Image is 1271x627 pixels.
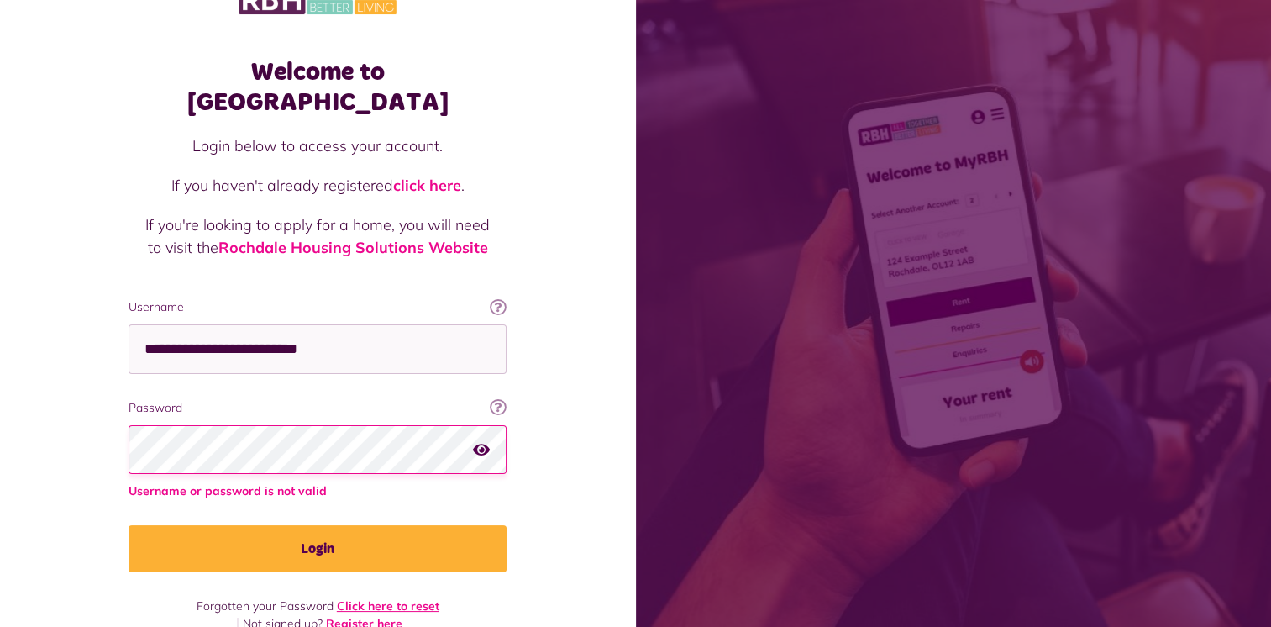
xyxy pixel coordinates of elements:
[129,399,507,417] label: Password
[337,598,439,614] a: Click here to reset
[197,598,334,614] span: Forgotten your Password
[145,134,490,157] p: Login below to access your account.
[145,213,490,259] p: If you're looking to apply for a home, you will need to visit the
[145,174,490,197] p: If you haven't already registered .
[129,482,507,500] span: Username or password is not valid
[218,238,488,257] a: Rochdale Housing Solutions Website
[129,298,507,316] label: Username
[129,57,507,118] h1: Welcome to [GEOGRAPHIC_DATA]
[129,525,507,572] button: Login
[393,176,461,195] a: click here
